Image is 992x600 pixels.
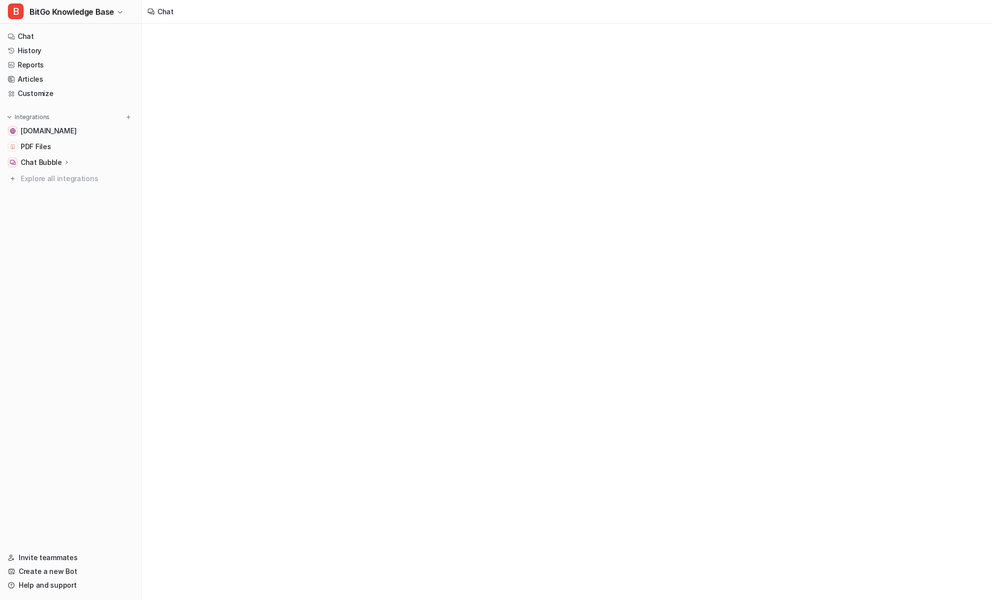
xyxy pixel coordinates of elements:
span: [DOMAIN_NAME] [21,126,76,136]
p: Integrations [15,113,50,121]
img: explore all integrations [8,174,18,184]
a: Chat [4,30,137,43]
span: Explore all integrations [21,171,133,187]
a: Customize [4,87,137,100]
p: Chat Bubble [21,158,62,167]
img: menu_add.svg [125,114,132,121]
img: Chat Bubble [10,159,16,165]
a: Invite teammates [4,551,137,565]
a: Reports [4,58,137,72]
img: expand menu [6,114,13,121]
a: Explore all integrations [4,172,137,186]
span: B [8,3,24,19]
a: Help and support [4,578,137,592]
img: PDF Files [10,144,16,150]
span: PDF Files [21,142,51,152]
div: Chat [157,6,174,17]
button: Integrations [4,112,53,122]
a: PDF FilesPDF Files [4,140,137,154]
img: www.bitgo.com [10,128,16,134]
a: Articles [4,72,137,86]
span: BitGo Knowledge Base [30,5,114,19]
a: www.bitgo.com[DOMAIN_NAME] [4,124,137,138]
a: History [4,44,137,58]
a: Create a new Bot [4,565,137,578]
